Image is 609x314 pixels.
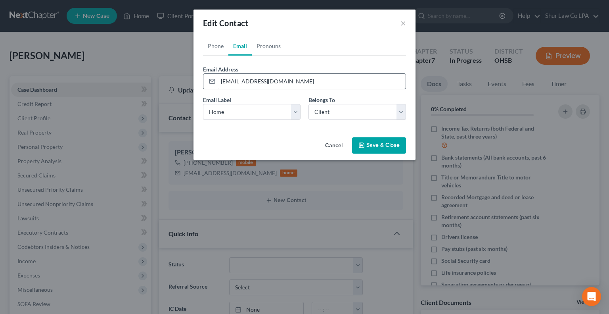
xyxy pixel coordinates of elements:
a: Phone [203,37,228,56]
span: Belongs To [308,96,335,103]
label: Email Address [203,65,238,73]
a: Email [228,37,252,56]
div: Open Intercom Messenger [582,287,601,306]
a: Pronouns [252,37,285,56]
input: Email Address [218,74,406,89]
button: Cancel [319,138,349,154]
button: × [400,18,406,28]
button: Save & Close [352,137,406,154]
span: Edit Contact [203,18,249,28]
label: Email Label [203,96,231,104]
